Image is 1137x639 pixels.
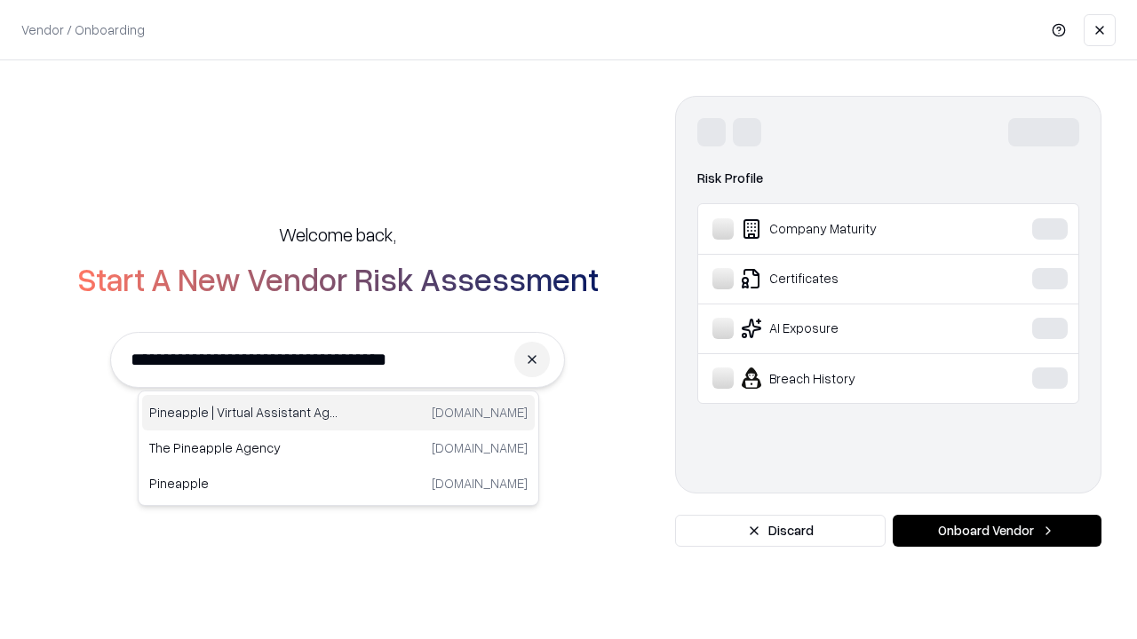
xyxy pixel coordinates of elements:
div: Risk Profile [697,168,1079,189]
p: Vendor / Onboarding [21,20,145,39]
div: Company Maturity [712,218,978,240]
p: Pineapple [149,474,338,493]
p: [DOMAIN_NAME] [432,403,528,422]
h2: Start A New Vendor Risk Assessment [77,261,599,296]
p: [DOMAIN_NAME] [432,438,528,457]
h5: Welcome back, [279,222,396,247]
div: Suggestions [138,390,539,506]
button: Onboard Vendor [893,515,1101,547]
button: Discard [675,515,886,547]
div: Certificates [712,268,978,289]
p: The Pineapple Agency [149,438,338,457]
div: Breach History [712,367,978,389]
p: Pineapple | Virtual Assistant Agency [149,403,338,422]
div: AI Exposure [712,318,978,339]
p: [DOMAIN_NAME] [432,474,528,493]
